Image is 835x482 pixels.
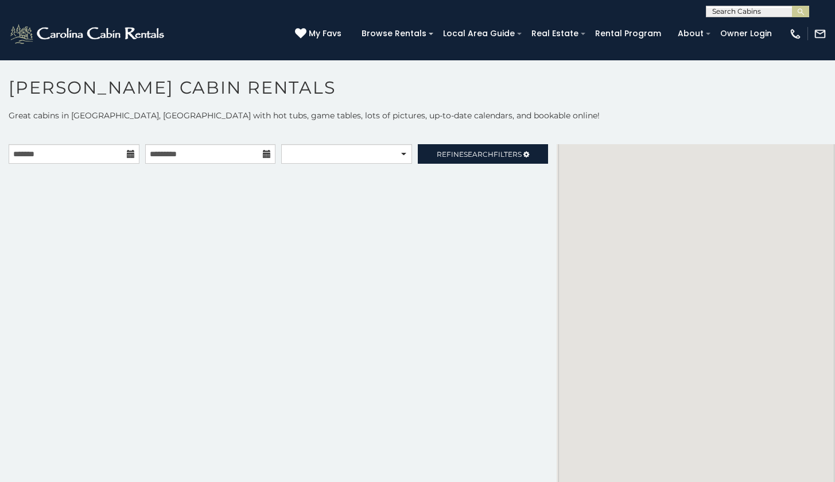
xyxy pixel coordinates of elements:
a: Browse Rentals [356,25,432,43]
img: phone-regular-white.png [789,28,802,40]
a: RefineSearchFilters [418,144,549,164]
a: Real Estate [526,25,584,43]
a: Owner Login [714,25,778,43]
img: mail-regular-white.png [814,28,826,40]
span: Refine Filters [437,150,522,159]
span: My Favs [309,28,341,40]
a: Local Area Guide [437,25,521,43]
a: Rental Program [589,25,667,43]
span: Search [464,150,494,159]
img: White-1-2.png [9,22,168,45]
a: My Favs [295,28,344,40]
a: About [672,25,709,43]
